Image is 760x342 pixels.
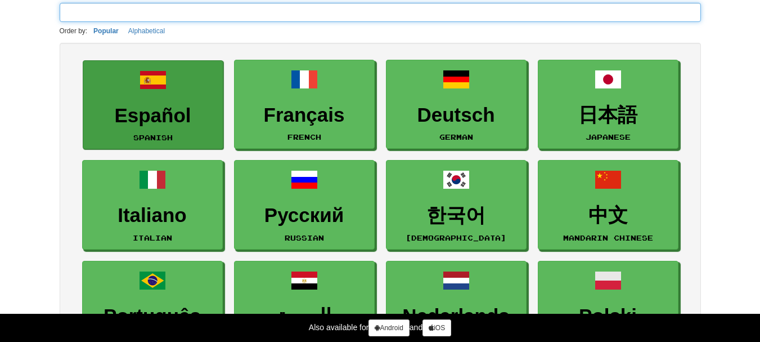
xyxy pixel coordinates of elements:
a: DeutschGerman [386,60,527,149]
a: iOS [422,319,451,336]
small: Japanese [586,133,631,141]
h3: العربية [240,305,368,327]
a: 日本語Japanese [538,60,678,149]
small: German [439,133,473,141]
a: Android [368,319,409,336]
small: Russian [285,234,324,242]
a: FrançaisFrench [234,60,375,149]
h3: Italiano [88,205,217,226]
h3: 中文 [544,205,672,226]
a: РусскийRussian [234,160,375,250]
small: Spanish [133,134,173,141]
h3: Polski [544,305,672,327]
small: French [287,133,321,141]
a: ItalianoItalian [82,160,223,250]
h3: Español [89,105,217,127]
h3: 日本語 [544,104,672,126]
button: Popular [90,25,122,37]
h3: Deutsch [392,104,520,126]
small: Italian [133,234,172,242]
h3: Nederlands [392,305,520,327]
h3: Français [240,104,368,126]
a: EspañolSpanish [83,60,223,150]
h3: 한국어 [392,205,520,226]
a: 한국어[DEMOGRAPHIC_DATA] [386,160,527,250]
small: Order by: [60,27,88,35]
h3: Português [88,305,217,327]
h3: Русский [240,205,368,226]
small: Mandarin Chinese [563,234,653,242]
small: [DEMOGRAPHIC_DATA] [406,234,506,242]
button: Alphabetical [125,25,168,37]
a: 中文Mandarin Chinese [538,160,678,250]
